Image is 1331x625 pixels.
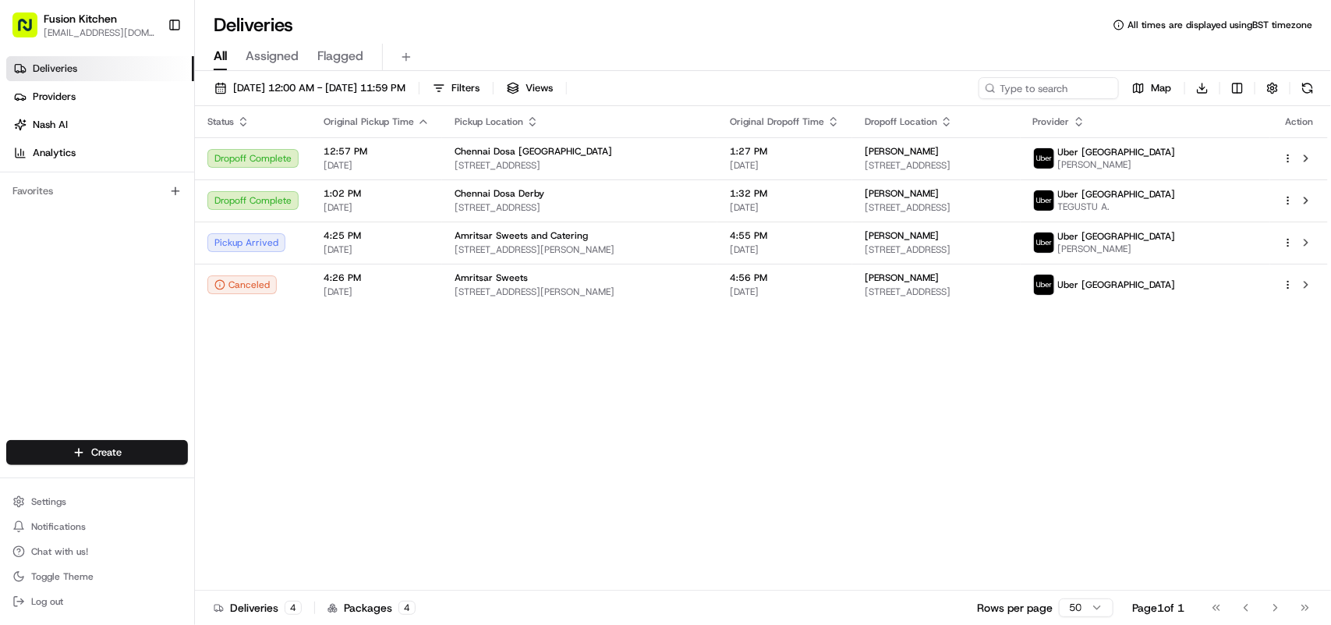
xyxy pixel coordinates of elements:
span: Chat with us! [31,545,88,558]
img: 1736555255976-a54dd68f-1ca7-489b-9aae-adbdc363a1c4 [16,149,44,177]
span: Notifications [31,520,86,533]
span: 4:55 PM [730,229,840,242]
span: Chennai Dosa Derby [455,187,544,200]
span: Provider [1033,115,1070,128]
span: Map [1151,81,1171,95]
span: [STREET_ADDRESS][PERSON_NAME] [455,286,705,298]
button: Views [500,77,560,99]
span: [PERSON_NAME] [865,272,939,284]
span: Amritsar Sweets [455,272,528,284]
button: [EMAIL_ADDRESS][DOMAIN_NAME] [44,27,155,39]
button: Filters [426,77,487,99]
button: Create [6,440,188,465]
span: [DATE] [324,159,430,172]
span: [STREET_ADDRESS] [865,159,1008,172]
span: Uber [GEOGRAPHIC_DATA] [1058,279,1176,291]
div: 📗 [16,350,28,363]
span: [STREET_ADDRESS] [865,201,1008,214]
span: Log out [31,595,63,608]
div: Favorites [6,179,188,204]
span: 1:32 PM [730,187,840,200]
button: Start new chat [265,154,284,172]
span: 4:56 PM [730,272,840,284]
div: Deliveries [214,600,302,616]
span: Flagged [317,47,363,66]
img: uber-new-logo.jpeg [1034,148,1054,169]
button: Fusion Kitchen [44,11,117,27]
div: Past conversations [16,203,104,215]
span: [PERSON_NAME] [48,284,126,297]
p: Welcome 👋 [16,62,284,87]
span: Original Pickup Time [324,115,414,128]
span: Pylon [155,387,189,399]
button: Notifications [6,516,188,538]
button: Toggle Theme [6,566,188,588]
button: Map [1125,77,1178,99]
div: Packages [327,600,416,616]
div: Page 1 of 1 [1132,600,1184,616]
span: • [210,242,215,254]
input: Clear [41,101,257,117]
span: 4:25 PM [324,229,430,242]
span: API Documentation [147,349,250,364]
input: Type to search [979,77,1119,99]
span: 1:27 PM [730,145,840,158]
span: TEGUSTU A. [1058,201,1176,213]
span: [DATE] [324,286,430,298]
span: [DATE] [324,201,430,214]
span: Nash AI [33,118,68,132]
span: [STREET_ADDRESS] [865,243,1008,256]
span: [STREET_ADDRESS] [455,159,705,172]
span: Chennai Dosa [GEOGRAPHIC_DATA] [455,145,612,158]
span: [DATE] [730,243,840,256]
img: uber-new-logo.jpeg [1034,233,1054,253]
a: 📗Knowledge Base [9,343,126,371]
div: Action [1283,115,1315,128]
span: Analytics [33,146,76,160]
span: Views [526,81,553,95]
img: 1736555255976-a54dd68f-1ca7-489b-9aae-adbdc363a1c4 [31,285,44,297]
span: Settings [31,495,66,508]
span: [DATE] [730,201,840,214]
button: Canceled [207,275,277,294]
span: [PERSON_NAME] [1058,158,1176,171]
img: Grace Nketiah [16,269,41,294]
span: [STREET_ADDRESS] [865,286,1008,298]
a: Powered byPylon [110,386,189,399]
span: 1:02 PM [324,187,430,200]
span: Status [207,115,234,128]
a: 💻API Documentation [126,343,257,371]
img: Joana Marie Avellanoza [16,227,41,252]
button: Settings [6,491,188,513]
span: Knowledge Base [31,349,119,364]
span: [PERSON_NAME] [1058,243,1176,255]
p: Rows per page [977,600,1053,616]
button: [DATE] 12:00 AM - [DATE] 11:59 PM [207,77,412,99]
span: Amritsar Sweets and Catering [455,229,588,242]
a: Providers [6,84,194,109]
button: Log out [6,591,188,613]
a: Deliveries [6,56,194,81]
a: Analytics [6,140,194,165]
span: 4:26 PM [324,272,430,284]
span: Filters [451,81,480,95]
button: Refresh [1297,77,1319,99]
div: Start new chat [70,149,256,165]
button: Chat with us! [6,541,188,563]
span: [STREET_ADDRESS] [455,201,705,214]
div: 4 [398,601,416,615]
img: 1736555255976-a54dd68f-1ca7-489b-9aae-adbdc363a1c4 [31,243,44,255]
span: [PERSON_NAME] [865,145,939,158]
span: Pickup Location [455,115,523,128]
span: • [129,284,135,297]
span: [PERSON_NAME] [PERSON_NAME] [48,242,207,254]
span: Providers [33,90,76,104]
span: Toggle Theme [31,570,94,583]
span: Uber [GEOGRAPHIC_DATA] [1058,146,1176,158]
span: 1:26 PM [218,242,256,254]
span: All times are displayed using BST timezone [1127,19,1312,31]
span: [DATE] [730,286,840,298]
